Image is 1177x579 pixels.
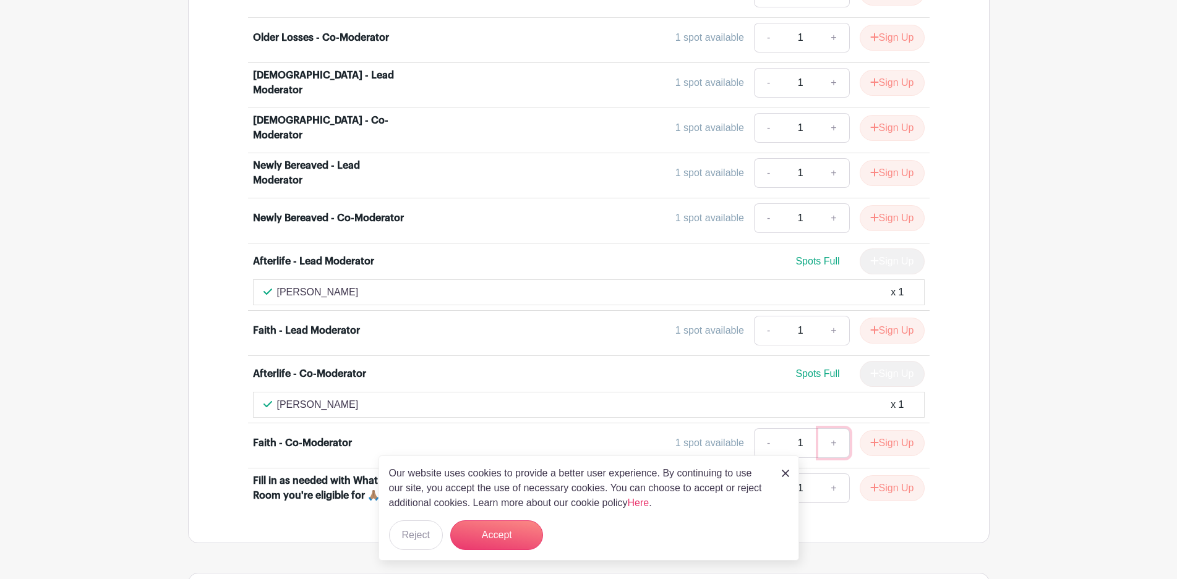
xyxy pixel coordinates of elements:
[277,285,359,300] p: [PERSON_NAME]
[860,160,925,186] button: Sign Up
[795,256,839,266] span: Spots Full
[754,428,782,458] a: -
[860,318,925,344] button: Sign Up
[675,30,744,45] div: 1 spot available
[860,205,925,231] button: Sign Up
[253,436,352,450] div: Faith - Co-Moderator
[253,366,366,381] div: Afterlife - Co-Moderator
[860,475,925,501] button: Sign Up
[389,520,443,550] button: Reject
[253,254,374,269] div: Afterlife - Lead Moderator
[818,473,849,503] a: +
[818,158,849,188] a: +
[253,323,360,338] div: Faith - Lead Moderator
[818,428,849,458] a: +
[818,113,849,143] a: +
[675,436,744,450] div: 1 spot available
[628,497,649,508] a: Here
[818,68,849,98] a: +
[450,520,543,550] button: Accept
[891,397,904,412] div: x 1
[754,113,782,143] a: -
[253,158,406,188] div: Newly Bereaved - Lead Moderator
[860,430,925,456] button: Sign Up
[675,323,744,338] div: 1 spot available
[754,68,782,98] a: -
[754,158,782,188] a: -
[818,203,849,233] a: +
[860,70,925,96] button: Sign Up
[860,115,925,141] button: Sign Up
[891,285,904,300] div: x 1
[818,23,849,53] a: +
[253,473,406,503] div: Fill in as needed with What Room you're eligible for 🙏🏽
[818,316,849,345] a: +
[675,75,744,90] div: 1 spot available
[277,397,359,412] p: [PERSON_NAME]
[795,368,839,379] span: Spots Full
[253,211,404,226] div: Newly Bereaved - Co-Moderator
[675,166,744,180] div: 1 spot available
[782,470,789,477] img: close_button-5f87c8562297e5c2d7936805f587ecaba9071eb48480494691a3f1689db116b3.svg
[675,211,744,226] div: 1 spot available
[754,316,782,345] a: -
[253,30,389,45] div: Older Losses - Co-Moderator
[754,23,782,53] a: -
[253,68,406,98] div: [DEMOGRAPHIC_DATA] - Lead Moderator
[675,120,744,135] div: 1 spot available
[389,466,769,510] p: Our website uses cookies to provide a better user experience. By continuing to use our site, you ...
[253,113,406,143] div: [DEMOGRAPHIC_DATA] - Co-Moderator
[754,203,782,233] a: -
[860,25,925,51] button: Sign Up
